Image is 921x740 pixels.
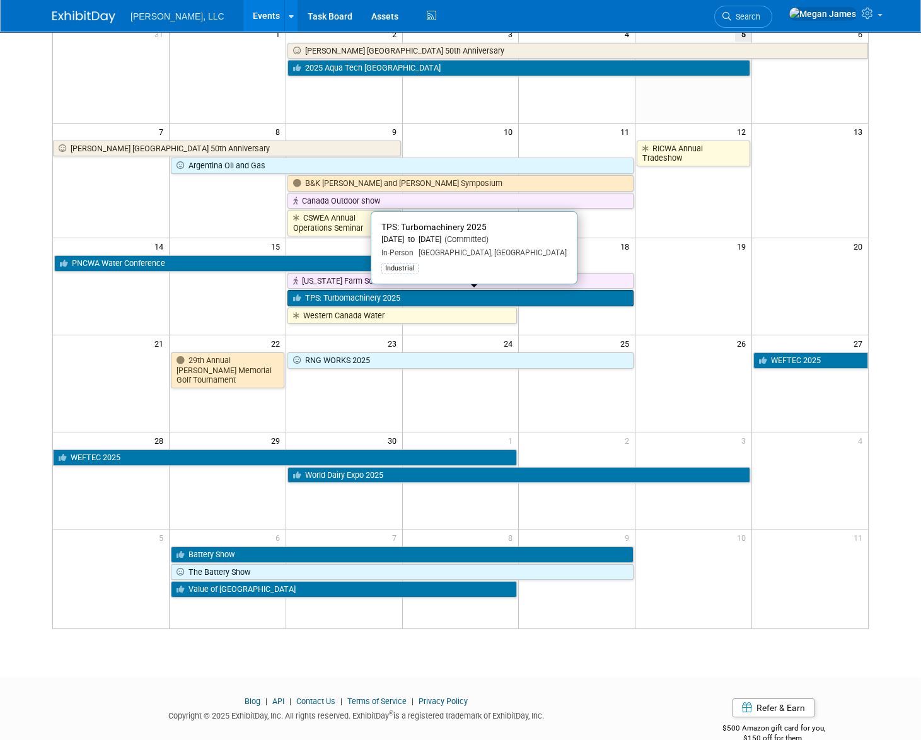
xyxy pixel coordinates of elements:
a: CSWEA Annual Operations Seminar [287,210,401,236]
span: TPS: Turbomachinery 2025 [381,222,487,232]
span: 24 [502,335,518,351]
span: 23 [386,335,402,351]
span: 14 [153,238,169,254]
span: 2 [391,26,402,42]
span: 9 [623,529,635,545]
span: [GEOGRAPHIC_DATA], [GEOGRAPHIC_DATA] [414,248,567,257]
a: Battery Show [171,546,634,563]
span: 10 [736,529,751,545]
span: 11 [852,529,868,545]
span: 8 [274,124,286,139]
span: 19 [736,238,751,254]
a: Contact Us [296,697,335,706]
span: 3 [740,432,751,448]
span: 12 [736,124,751,139]
a: Value of [GEOGRAPHIC_DATA] [171,581,517,598]
img: Megan James [789,7,857,21]
span: 9 [391,124,402,139]
img: ExhibitDay [52,11,115,23]
span: 20 [852,238,868,254]
a: [PERSON_NAME] [GEOGRAPHIC_DATA] 50th Anniversary [287,43,868,59]
span: | [262,697,270,706]
a: The Battery Show [171,564,634,581]
a: TPS: Turbomachinery 2025 [287,290,634,306]
span: | [337,697,345,706]
a: Refer & Earn [732,698,815,717]
a: Argentina Oil and Gas [171,158,634,174]
span: 29 [270,432,286,448]
span: 8 [507,529,518,545]
a: Blog [245,697,260,706]
span: 4 [857,432,868,448]
a: Western Canada Water [287,308,517,324]
span: 5 [735,26,751,42]
span: 6 [274,529,286,545]
a: WEFTEC 2025 [53,449,517,466]
span: 5 [158,529,169,545]
span: 15 [270,238,286,254]
a: [PERSON_NAME] [GEOGRAPHIC_DATA] 50th Anniversary [53,141,401,157]
span: 31 [153,26,169,42]
a: [US_STATE] Farm Science [287,273,634,289]
span: In-Person [381,248,414,257]
div: Copyright © 2025 ExhibitDay, Inc. All rights reserved. ExhibitDay is a registered trademark of Ex... [52,707,660,722]
a: Search [714,6,772,28]
a: 29th Annual [PERSON_NAME] Memorial Golf Tournament [171,352,284,388]
a: World Dairy Expo 2025 [287,467,750,483]
span: 6 [857,26,868,42]
span: 1 [274,26,286,42]
a: PNCWA Water Conference [54,255,517,272]
span: 28 [153,432,169,448]
a: Privacy Policy [419,697,468,706]
a: RNG WORKS 2025 [287,352,634,369]
span: 11 [619,124,635,139]
span: 26 [736,335,751,351]
span: 13 [852,124,868,139]
span: 4 [623,26,635,42]
a: Terms of Service [347,697,407,706]
span: Search [731,12,760,21]
span: 7 [391,529,402,545]
a: RICWA Annual Tradeshow [637,141,750,166]
a: WEFTEC 2025 [753,352,868,369]
div: [DATE] to [DATE] [381,234,567,245]
span: [PERSON_NAME], LLC [130,11,224,21]
span: 10 [502,124,518,139]
sup: ® [389,710,393,717]
a: API [272,697,284,706]
div: Industrial [381,263,419,274]
span: | [408,697,417,706]
span: 30 [386,432,402,448]
span: 27 [852,335,868,351]
span: | [286,697,294,706]
span: 3 [507,26,518,42]
span: 21 [153,335,169,351]
a: Canada Outdoor show [287,193,634,209]
span: 1 [507,432,518,448]
a: B&K [PERSON_NAME] and [PERSON_NAME] Symposium [287,175,634,192]
span: 25 [619,335,635,351]
span: 18 [619,238,635,254]
a: 2025 Aqua Tech [GEOGRAPHIC_DATA] [287,60,750,76]
span: 2 [623,432,635,448]
span: 7 [158,124,169,139]
span: (Committed) [441,234,489,244]
span: 22 [270,335,286,351]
